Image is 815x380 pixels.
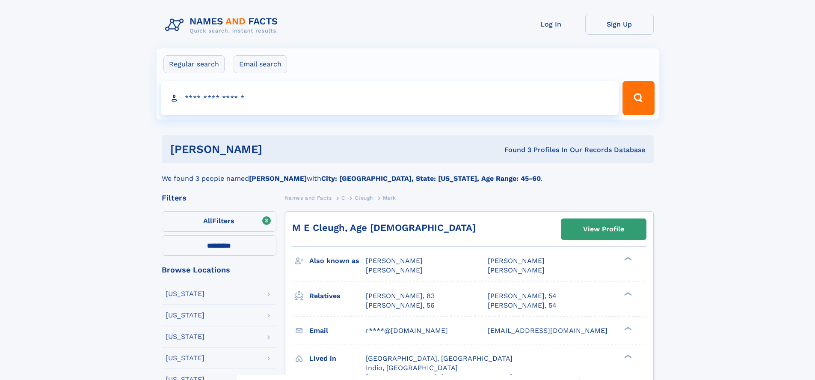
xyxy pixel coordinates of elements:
div: ❯ [622,291,632,296]
a: C [341,192,345,203]
a: Cleugh [355,192,373,203]
div: [US_STATE] [166,333,204,340]
span: Cleugh [355,195,373,201]
a: View Profile [561,219,646,239]
label: Filters [162,211,276,232]
button: Search Button [622,81,654,115]
label: Email search [234,55,287,73]
a: [PERSON_NAME], 54 [488,291,557,301]
a: M E Cleugh, Age [DEMOGRAPHIC_DATA] [292,222,476,233]
span: Indio, [GEOGRAPHIC_DATA] [366,364,458,372]
div: [US_STATE] [166,312,204,319]
span: [EMAIL_ADDRESS][DOMAIN_NAME] [488,326,608,335]
input: search input [161,81,619,115]
div: We found 3 people named with . [162,163,654,184]
label: Regular search [163,55,225,73]
a: Sign Up [585,14,654,35]
span: C [341,195,345,201]
span: [PERSON_NAME] [366,257,423,265]
div: ❯ [622,256,632,262]
div: [US_STATE] [166,355,204,362]
h3: Also known as [309,254,366,268]
a: [PERSON_NAME], 56 [366,301,435,310]
span: Mark [383,195,396,201]
a: Log In [517,14,585,35]
span: [PERSON_NAME] [366,266,423,274]
div: Found 3 Profiles In Our Records Database [383,145,645,155]
span: [PERSON_NAME] [488,266,545,274]
div: Browse Locations [162,266,276,274]
a: [PERSON_NAME], 83 [366,291,435,301]
div: Filters [162,194,276,202]
img: Logo Names and Facts [162,14,285,37]
div: ❯ [622,326,632,331]
div: ❯ [622,353,632,359]
b: City: [GEOGRAPHIC_DATA], State: [US_STATE], Age Range: 45-60 [321,174,541,183]
h1: [PERSON_NAME] [170,144,383,155]
h3: Relatives [309,289,366,303]
a: [PERSON_NAME], 54 [488,301,557,310]
b: [PERSON_NAME] [249,174,307,183]
a: Names and Facts [285,192,332,203]
div: [US_STATE] [166,290,204,297]
span: All [203,217,212,225]
h3: Email [309,323,366,338]
div: View Profile [583,219,624,239]
span: [GEOGRAPHIC_DATA], [GEOGRAPHIC_DATA] [366,354,513,362]
span: [PERSON_NAME] [488,257,545,265]
h3: Lived in [309,351,366,366]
